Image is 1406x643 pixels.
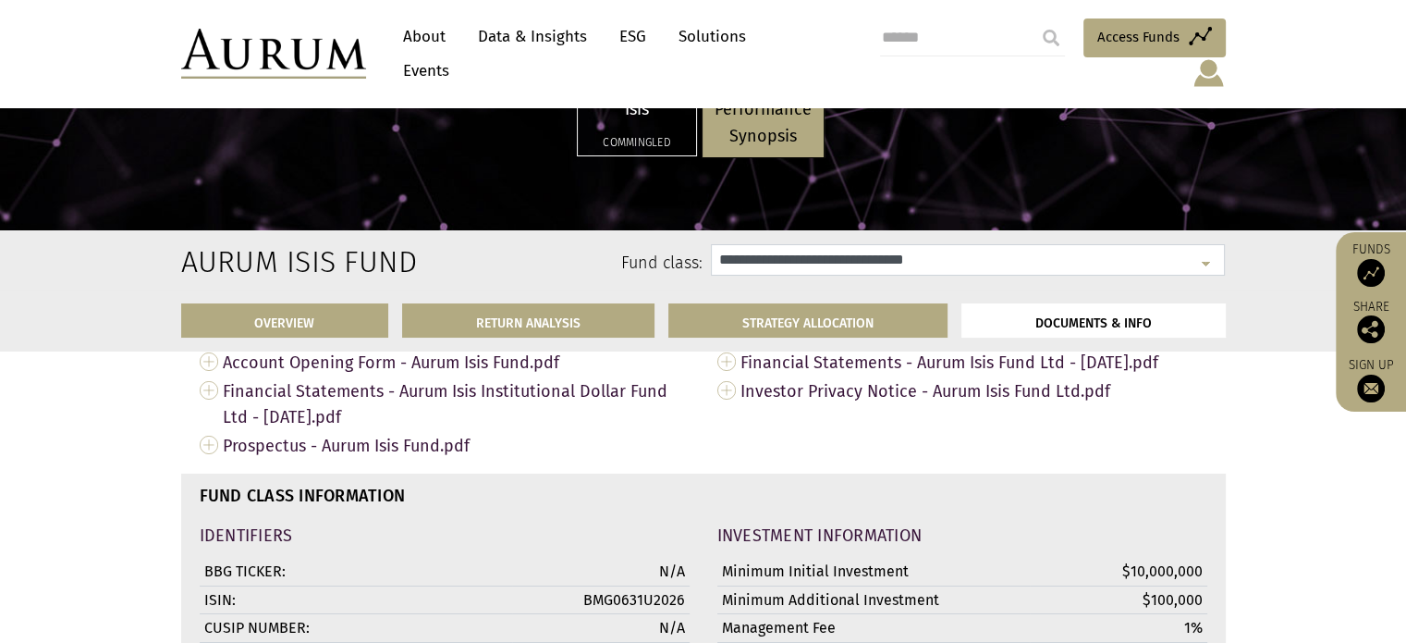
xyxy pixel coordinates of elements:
[200,486,406,506] strong: FUND CLASS INFORMATION
[512,586,690,614] td: BMG0631U2026
[717,586,1030,614] td: Minimum Additional Investment
[512,614,690,643] td: N/A
[740,377,1207,405] span: Investor Privacy Notice - Aurum Isis Fund Ltd.pdf
[668,303,948,338] a: STRATEGY ALLOCATION
[200,527,690,544] h4: IDENTIFIERS
[717,558,1030,586] td: Minimum Initial Investment
[223,348,690,377] span: Account Opening Form - Aurum Isis Fund.pdf
[1357,315,1385,343] img: Share this post
[717,614,1030,643] td: Management Fee
[1357,375,1385,402] img: Sign up to our newsletter
[181,303,389,338] a: OVERVIEW
[402,303,654,338] a: RETURN ANALYSIS
[512,558,690,586] td: N/A
[740,348,1207,377] span: Financial Statements - Aurum Isis Fund Ltd - [DATE].pdf
[223,377,690,432] span: Financial Statements - Aurum Isis Institutional Dollar Fund Ltd - [DATE].pdf
[1357,259,1385,287] img: Access Funds
[590,137,684,148] h5: Commingled
[200,614,512,643] td: CUSIP NUMBER:
[394,19,455,54] a: About
[590,96,684,123] p: Isis
[1345,241,1397,287] a: Funds
[1097,26,1180,48] span: Access Funds
[1030,558,1207,586] td: $10,000,000
[1030,614,1207,643] td: 1%
[717,527,1207,544] h4: INVESTMENT INFORMATION
[360,252,703,276] label: Fund class:
[1030,586,1207,614] td: $100,000
[715,96,812,150] p: Performance Synopsis
[223,431,690,460] span: Prospectus - Aurum Isis Fund.pdf
[610,19,655,54] a: ESG
[469,19,596,54] a: Data & Insights
[200,558,512,586] td: BBG TICKER:
[1033,19,1070,56] input: Submit
[669,19,755,54] a: Solutions
[1345,357,1397,402] a: Sign up
[1083,19,1226,57] a: Access Funds
[1192,57,1226,89] img: account-icon.svg
[1345,301,1397,343] div: Share
[181,29,366,79] img: Aurum
[181,244,332,279] h2: Aurum Isis Fund
[200,586,512,614] td: ISIN:
[394,54,449,88] a: Events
